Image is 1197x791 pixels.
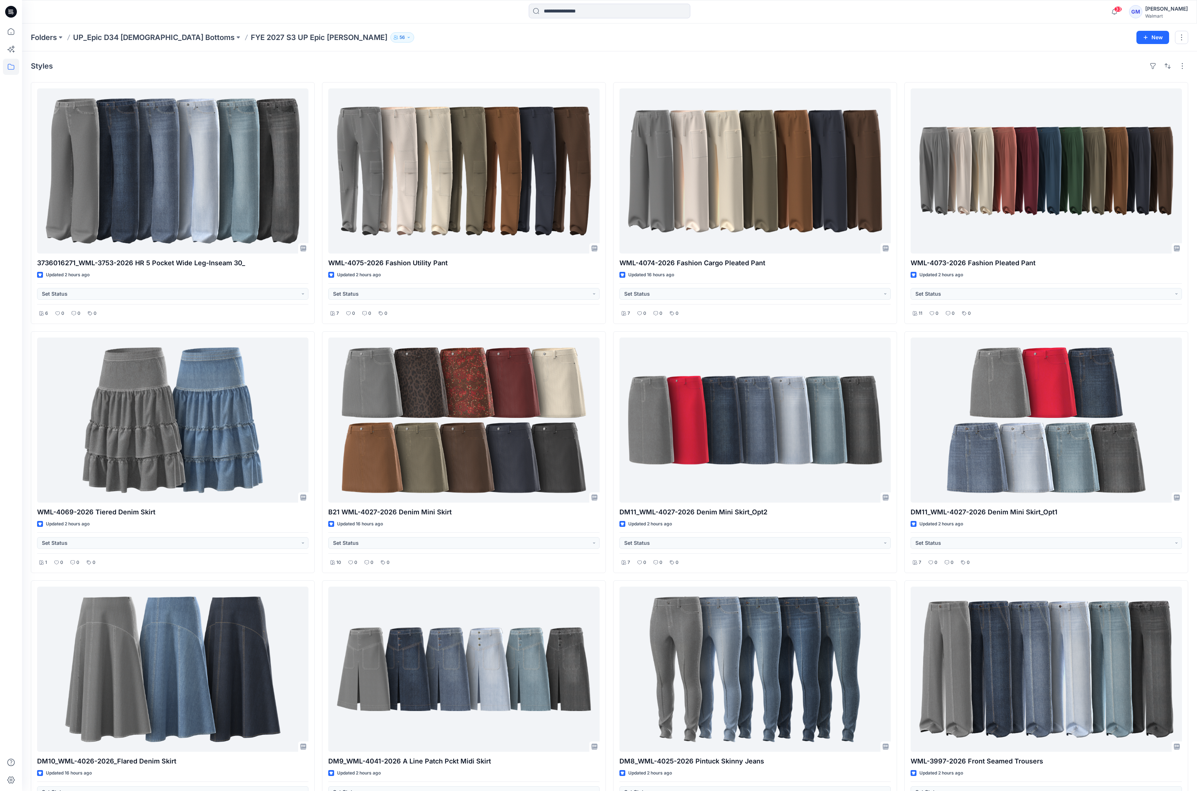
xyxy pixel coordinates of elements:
[45,559,47,566] p: 1
[643,310,646,317] p: 0
[619,507,891,517] p: DM11_WML-4027-2026 Denim Mini Skirt_Opt2
[911,338,1182,503] a: DM11_WML-4027-2026 Denim Mini Skirt_Opt1
[387,559,390,566] p: 0
[628,559,630,566] p: 7
[911,88,1182,254] a: WML-4073-2026 Fashion Pleated Pant
[1114,6,1122,12] span: 33
[628,769,672,777] p: Updated 2 hours ago
[37,338,308,503] a: WML-4069-2026 Tiered Denim Skirt
[37,756,308,766] p: DM10_WML-4026-2026_Flared Denim Skirt
[61,310,64,317] p: 0
[384,310,387,317] p: 0
[46,769,92,777] p: Updated 16 hours ago
[911,507,1182,517] p: DM11_WML-4027-2026 Denim Mini Skirt_Opt1
[628,310,630,317] p: 7
[336,310,339,317] p: 7
[628,271,674,279] p: Updated 16 hours ago
[619,587,891,752] a: DM8_WML-4025-2026 Pintuck Skinny Jeans
[628,520,672,528] p: Updated 2 hours ago
[60,559,63,566] p: 0
[919,271,963,279] p: Updated 2 hours ago
[919,310,922,317] p: 11
[328,507,600,517] p: B21 WML-4027-2026 Denim Mini Skirt
[619,756,891,766] p: DM8_WML-4025-2026 Pintuck Skinny Jeans
[337,769,381,777] p: Updated 2 hours ago
[919,769,963,777] p: Updated 2 hours ago
[643,559,646,566] p: 0
[76,559,79,566] p: 0
[619,258,891,268] p: WML-4074-2026 Fashion Cargo Pleated Pant
[676,310,679,317] p: 0
[934,559,937,566] p: 0
[37,258,308,268] p: 3736016271_WML-3753-2026 HR 5 Pocket Wide Leg-Inseam 30_
[952,310,955,317] p: 0
[37,88,308,254] a: 3736016271_WML-3753-2026 HR 5 Pocket Wide Leg-Inseam 30_
[46,271,90,279] p: Updated 2 hours ago
[328,756,600,766] p: DM9_WML-4041-2026 A Line Patch Pckt Midi Skirt
[94,310,97,317] p: 0
[659,559,662,566] p: 0
[619,88,891,254] a: WML-4074-2026 Fashion Cargo Pleated Pant
[919,520,963,528] p: Updated 2 hours ago
[251,32,387,43] p: FYE 2027 S3 UP Epic [PERSON_NAME]
[45,310,48,317] p: 6
[336,559,341,566] p: 10
[370,559,373,566] p: 0
[911,756,1182,766] p: WML-3997-2026 Front Seamed Trousers
[368,310,371,317] p: 0
[37,507,308,517] p: WML-4069-2026 Tiered Denim Skirt
[968,310,971,317] p: 0
[1145,13,1188,19] div: Walmart
[337,271,381,279] p: Updated 2 hours ago
[911,258,1182,268] p: WML-4073-2026 Fashion Pleated Pant
[619,338,891,503] a: DM11_WML-4027-2026 Denim Mini Skirt_Opt2
[37,587,308,752] a: DM10_WML-4026-2026_Flared Denim Skirt
[328,258,600,268] p: WML-4075-2026 Fashion Utility Pant
[1145,4,1188,13] div: [PERSON_NAME]
[328,587,600,752] a: DM9_WML-4041-2026 A Line Patch Pckt Midi Skirt
[390,32,414,43] button: 56
[352,310,355,317] p: 0
[93,559,95,566] p: 0
[1136,31,1169,44] button: New
[73,32,235,43] a: UP_Epic D34 [DEMOGRAPHIC_DATA] Bottoms
[31,32,57,43] a: Folders
[967,559,970,566] p: 0
[919,559,921,566] p: 7
[659,310,662,317] p: 0
[911,587,1182,752] a: WML-3997-2026 Front Seamed Trousers
[951,559,954,566] p: 0
[328,88,600,254] a: WML-4075-2026 Fashion Utility Pant
[77,310,80,317] p: 0
[676,559,679,566] p: 0
[399,33,405,41] p: 56
[46,520,90,528] p: Updated 2 hours ago
[936,310,939,317] p: 0
[31,62,53,70] h4: Styles
[337,520,383,528] p: Updated 16 hours ago
[354,559,357,566] p: 0
[1129,5,1142,18] div: GM
[328,338,600,503] a: B21 WML-4027-2026 Denim Mini Skirt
